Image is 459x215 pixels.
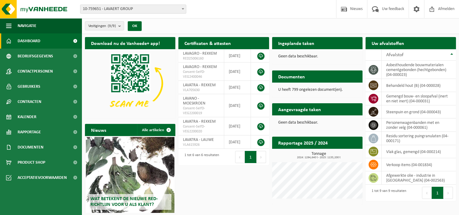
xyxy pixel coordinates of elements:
img: Download de VHEPlus App [85,49,175,117]
a: Wat betekent de nieuwe RED-richtlijn voor u als klant? [86,137,174,213]
button: Previous [235,151,245,163]
span: Consent-SelfD-VEG2200019 [183,106,219,116]
h2: Ingeplande taken [272,37,320,49]
h3: Tonnage [275,152,363,159]
span: LAVAGRO - REKKEM [183,65,217,69]
td: residu sortering puingranulaten (04-000171) [382,132,456,145]
div: 1 tot 6 van 6 resultaten [181,150,219,164]
span: Vestigingen [88,22,116,31]
td: steenpuin en grond (04-000043) [382,105,456,118]
button: Next [444,187,453,199]
span: 2024: 1294,640 t - 2025: 1133,200 t [275,156,363,159]
h2: Documenten [272,70,311,82]
span: Wat betekent de nieuwe RED-richtlijn voor u als klant? [90,196,158,207]
h2: Certificaten & attesten [178,37,237,49]
button: 1 [432,187,444,199]
a: Bekijk rapportage [317,148,362,161]
span: RED25006160 [183,56,219,61]
button: 1 [245,151,257,163]
td: vlak glas, gemengd (04-000214) [382,145,456,158]
td: [DATE] [224,63,251,81]
span: Consent-SelfD-VEG2400046 [183,70,219,79]
td: asbesthoudende bouwmaterialen cementgebonden (hechtgebonden) (04-000023) [382,61,456,79]
td: [DATE] [224,81,251,94]
span: LAVANO - MOESKROEN [183,96,205,106]
button: Vestigingen(9/9) [85,21,124,30]
td: gemengd bouw- en sloopafval (inert en niet inert) (04-000031) [382,92,456,105]
h2: Aangevraagde taken [272,103,327,115]
p: U heeft 799 ongelezen document(en). [278,88,356,92]
span: Afvalstof [386,53,403,57]
span: 10-759651 - LAVAERT GROUP [80,5,186,13]
td: [DATE] [224,49,251,63]
span: Dashboard [18,33,40,49]
p: Geen data beschikbaar. [278,121,356,125]
td: [DATE] [224,117,251,135]
span: Documenten [18,140,43,155]
h2: Uw afvalstoffen [366,37,410,49]
span: Rapportage [18,125,41,140]
span: Bedrijfsgegevens [18,49,53,64]
span: LAVATRA - REKKEM [183,119,216,124]
td: afgewerkte olie - industrie in [GEOGRAPHIC_DATA] (04-002563) [382,171,456,185]
button: Next [257,151,266,163]
span: Kalender [18,109,36,125]
span: Contactpersonen [18,64,53,79]
td: behandeld hout (B) (04-000028) [382,79,456,92]
span: Consent-SelfD-VEG2200020 [183,124,219,134]
span: Contracten [18,94,41,109]
span: VLA705630 [183,88,219,93]
td: [DATE] [224,135,251,149]
h2: Download nu de Vanheede+ app! [85,37,166,49]
p: Geen data beschikbaar. [278,54,356,59]
span: 10-759651 - LAVAERT GROUP [80,5,186,14]
button: OK [128,21,142,31]
td: verkoop items (04-001834) [382,158,456,171]
span: VLA615926 [183,142,219,147]
span: LAVAGRO - REKKEM [183,51,217,56]
div: 1 tot 9 van 9 resultaten [369,186,406,200]
a: Alle artikelen [137,124,175,136]
span: Product Shop [18,155,45,170]
span: LAVATRA - REKKEM [183,83,216,87]
span: Navigatie [18,18,36,33]
td: personenwagenbanden met en zonder velg (04-000061) [382,118,456,132]
span: Gebruikers [18,79,40,94]
h2: Rapportage 2025 / 2024 [272,137,334,148]
span: LAVATRA - LAUWE [183,138,214,142]
button: Previous [422,187,432,199]
span: Acceptatievoorwaarden [18,170,67,185]
h2: Nieuws [85,124,112,136]
td: [DATE] [224,94,251,117]
count: (9/9) [108,24,116,28]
